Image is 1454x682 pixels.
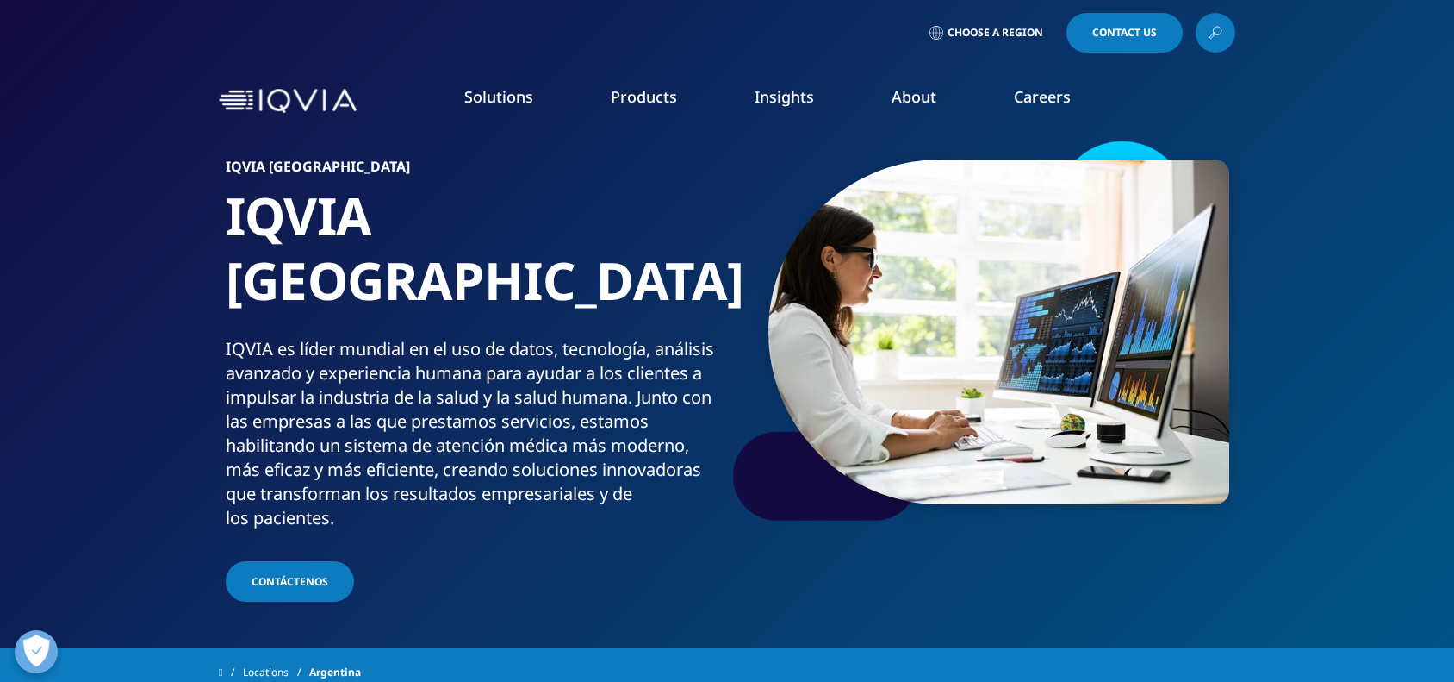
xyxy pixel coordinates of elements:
[226,337,721,530] div: IQVIA es líder mundial en el uso de datos, tecnología, análisis avanzado y experiencia humana par...
[1066,13,1183,53] a: Contact Us
[252,574,328,589] span: Contáctenos
[226,561,354,602] a: Contáctenos
[948,26,1043,40] span: Choose a Region
[226,160,721,184] h6: IQVIA [GEOGRAPHIC_DATA]
[363,60,1235,141] nav: Primary
[1014,86,1071,107] a: Careers
[892,86,936,107] a: About
[768,160,1229,504] img: 1118_woman-looking-at-data.jpg
[611,86,677,107] a: Products
[15,630,58,673] button: Abrir preferencias
[1092,28,1157,38] span: Contact Us
[464,86,533,107] a: Solutions
[755,86,814,107] a: Insights
[226,184,721,337] h1: IQVIA [GEOGRAPHIC_DATA]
